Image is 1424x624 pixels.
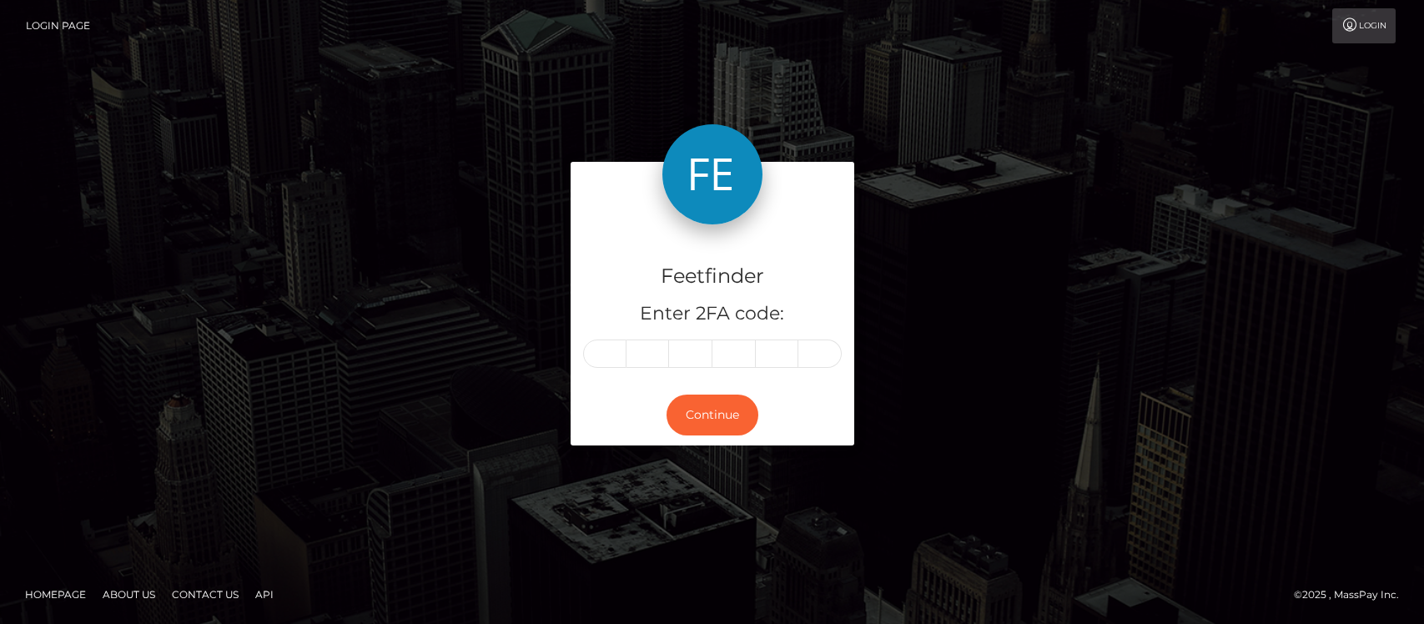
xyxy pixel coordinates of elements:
a: Contact Us [165,581,245,607]
h5: Enter 2FA code: [583,301,842,327]
a: Login [1332,8,1396,43]
a: Login Page [26,8,90,43]
a: Homepage [18,581,93,607]
a: API [249,581,280,607]
button: Continue [667,395,758,435]
a: About Us [96,581,162,607]
h4: Feetfinder [583,262,842,291]
div: © 2025 , MassPay Inc. [1294,586,1411,604]
img: Feetfinder [662,124,762,224]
